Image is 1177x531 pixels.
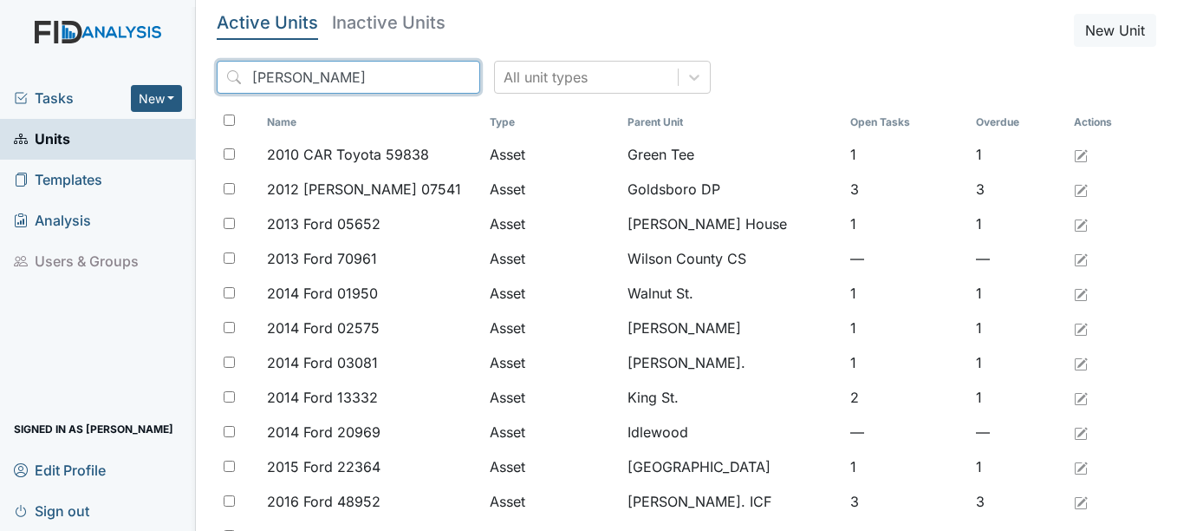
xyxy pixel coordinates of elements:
th: Actions [1067,108,1154,137]
a: Edit [1074,491,1088,512]
span: Units [14,126,70,153]
span: 2013 Ford 05652 [267,213,380,234]
td: 3 [969,484,1067,519]
td: 2 [843,380,970,415]
a: Tasks [14,88,131,108]
td: 1 [843,137,970,172]
span: Signed in as [PERSON_NAME] [14,416,173,442]
td: — [843,415,970,449]
a: Edit [1074,456,1088,477]
button: New Unit [1074,14,1156,47]
td: Asset [483,172,621,206]
span: 2010 CAR Toyota 59838 [267,144,429,165]
input: Toggle All Rows Selected [224,115,235,126]
td: [PERSON_NAME] House [621,206,843,241]
td: Asset [483,484,621,519]
div: All unit types [504,67,588,88]
td: — [969,415,1067,449]
span: Edit Profile [14,456,106,483]
td: 1 [969,345,1067,380]
td: Green Tee [621,137,843,172]
td: 1 [969,311,1067,345]
span: 2013 Ford 70961 [267,248,377,269]
td: 3 [843,484,970,519]
span: 2016 Ford 48952 [267,491,380,512]
td: Asset [483,449,621,484]
a: Edit [1074,144,1088,165]
a: Edit [1074,352,1088,373]
span: 2015 Ford 22364 [267,456,380,477]
a: Edit [1074,248,1088,269]
span: Analysis [14,207,91,234]
a: Edit [1074,318,1088,338]
h5: Inactive Units [332,14,445,31]
td: Idlewood [621,415,843,449]
td: — [969,241,1067,276]
h5: Active Units [217,14,318,31]
td: Asset [483,380,621,415]
a: Edit [1074,422,1088,442]
span: 2014 Ford 20969 [267,422,380,442]
input: Search... [217,61,480,94]
a: Edit [1074,283,1088,304]
td: [GEOGRAPHIC_DATA] [621,449,843,484]
th: Toggle SortBy [843,108,970,137]
td: Asset [483,206,621,241]
a: Edit [1074,179,1088,200]
td: Asset [483,241,621,276]
td: 1 [843,311,970,345]
td: 3 [843,172,970,206]
td: 3 [969,172,1067,206]
td: 1 [843,276,970,311]
span: 2012 [PERSON_NAME] 07541 [267,179,461,200]
td: Asset [483,345,621,380]
th: Toggle SortBy [260,108,483,137]
span: 2014 Ford 01950 [267,283,378,304]
span: 2014 Ford 03081 [267,352,378,373]
span: 2014 Ford 02575 [267,318,380,338]
td: [PERSON_NAME]. [621,345,843,380]
button: New [131,85,183,112]
td: King St. [621,380,843,415]
td: 1 [969,380,1067,415]
td: Wilson County CS [621,241,843,276]
td: 1 [843,345,970,380]
a: Edit [1074,387,1088,408]
th: Toggle SortBy [483,108,621,137]
a: Edit [1074,213,1088,234]
th: Toggle SortBy [969,108,1067,137]
td: Asset [483,137,621,172]
th: Toggle SortBy [621,108,843,137]
td: [PERSON_NAME] [621,311,843,345]
td: 1 [843,449,970,484]
td: 1 [969,449,1067,484]
span: 2014 Ford 13332 [267,387,378,408]
span: Templates [14,167,102,193]
td: Walnut St. [621,276,843,311]
span: Sign out [14,497,89,524]
td: Asset [483,415,621,449]
td: — [843,241,970,276]
td: 1 [969,137,1067,172]
td: Goldsboro DP [621,172,843,206]
td: 1 [969,276,1067,311]
td: [PERSON_NAME]. ICF [621,484,843,519]
td: Asset [483,276,621,311]
td: 1 [969,206,1067,241]
td: Asset [483,311,621,345]
td: 1 [843,206,970,241]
